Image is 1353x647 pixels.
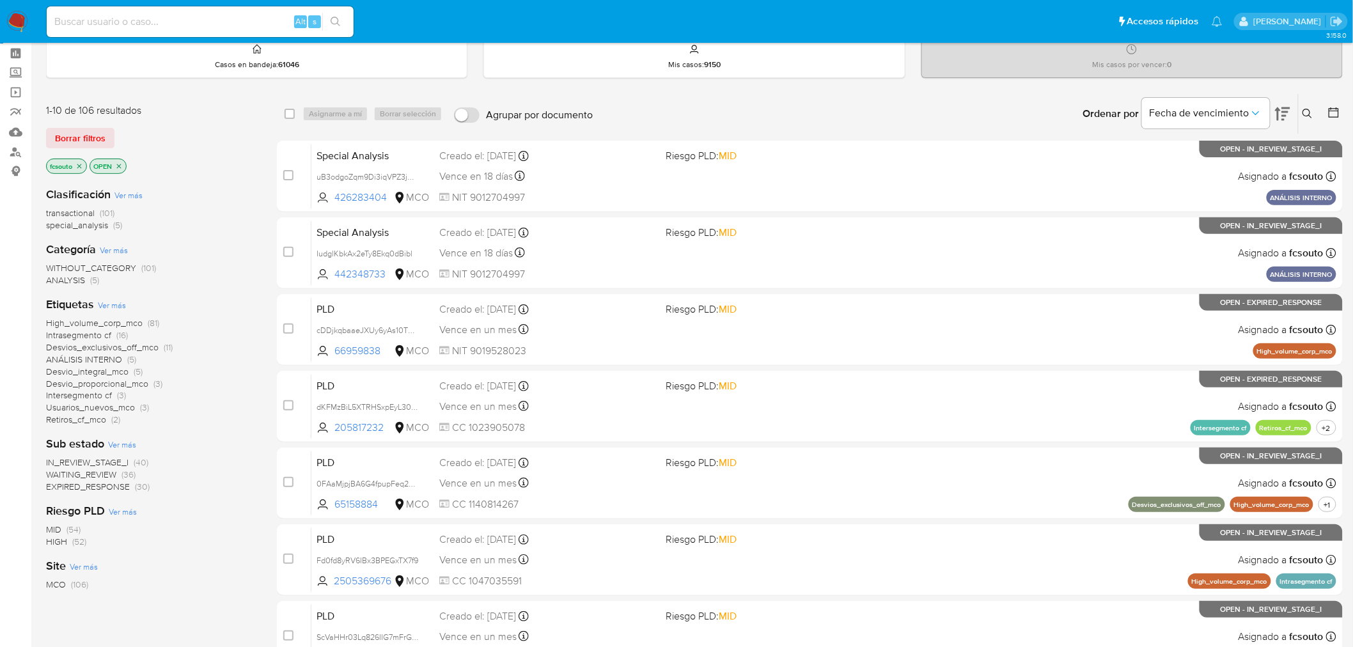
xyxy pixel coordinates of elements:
[1326,30,1347,40] span: 3.158.0
[1127,15,1199,28] span: Accesos rápidos
[1253,15,1326,27] p: felipe.cayon@mercadolibre.com
[1330,15,1343,28] a: Salir
[295,15,306,27] span: Alt
[1212,16,1223,27] a: Notificaciones
[322,13,348,31] button: search-icon
[313,15,317,27] span: s
[47,13,354,30] input: Buscar usuario o caso...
